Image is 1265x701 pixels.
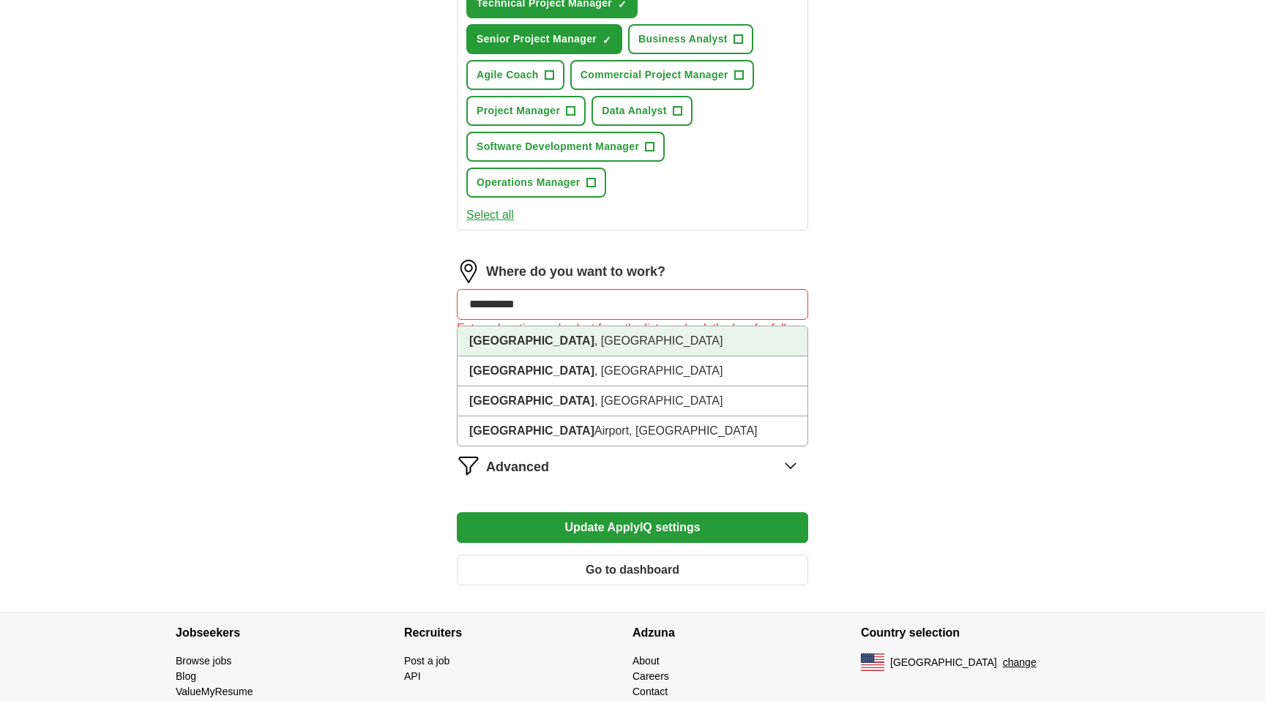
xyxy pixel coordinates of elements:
strong: [GEOGRAPHIC_DATA] [469,364,594,377]
a: Blog [176,670,196,682]
h4: Country selection [861,612,1089,653]
label: Where do you want to work? [486,262,665,282]
div: Enter a location and select from the list, or check the box for fully remote roles [457,320,808,355]
a: Post a job [404,655,449,667]
li: Airport, [GEOGRAPHIC_DATA] [458,416,807,446]
strong: [GEOGRAPHIC_DATA] [469,334,594,347]
button: Senior Project Manager✓ [466,24,622,54]
img: location.png [457,260,480,283]
button: Business Analyst [628,24,753,54]
button: Commercial Project Manager [570,60,754,90]
strong: [GEOGRAPHIC_DATA] [469,394,594,407]
button: Go to dashboard [457,555,808,585]
span: Data Analyst [602,103,667,119]
a: Browse jobs [176,655,231,667]
a: Contact [632,686,668,697]
button: Operations Manager [466,168,606,198]
span: Advanced [486,457,549,477]
a: Careers [632,670,669,682]
span: Agile Coach [477,67,539,83]
span: Software Development Manager [477,139,639,154]
span: Project Manager [477,103,560,119]
img: US flag [861,653,884,671]
span: Operations Manager [477,175,581,190]
span: ✓ [602,34,611,46]
span: [GEOGRAPHIC_DATA] [890,655,997,670]
span: Senior Project Manager [477,31,597,47]
li: , [GEOGRAPHIC_DATA] [458,386,807,416]
button: Update ApplyIQ settings [457,512,808,543]
button: Data Analyst [592,96,693,126]
li: , [GEOGRAPHIC_DATA] [458,326,807,356]
a: ValueMyResume [176,686,253,697]
a: About [632,655,660,667]
button: Agile Coach [466,60,564,90]
span: Business Analyst [638,31,728,47]
a: API [404,670,421,682]
button: Project Manager [466,96,586,126]
button: change [1003,655,1037,670]
li: , [GEOGRAPHIC_DATA] [458,356,807,386]
img: filter [457,454,480,477]
strong: [GEOGRAPHIC_DATA] [469,424,594,437]
button: Software Development Manager [466,132,665,162]
span: Commercial Project Manager [581,67,728,83]
button: Select all [466,206,514,224]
